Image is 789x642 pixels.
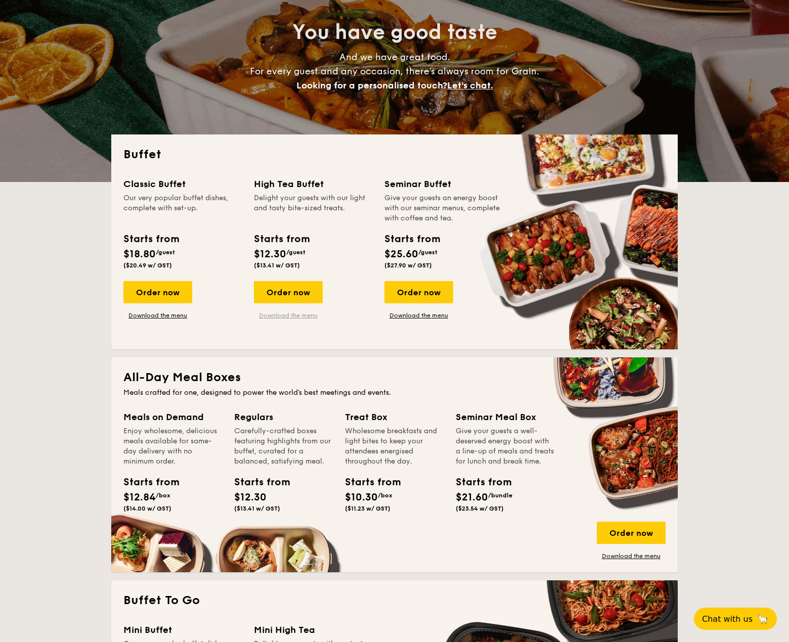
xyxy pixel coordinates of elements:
span: ($23.54 w/ GST) [456,505,504,512]
div: Seminar Meal Box [456,410,554,424]
div: Starts from [234,475,280,490]
div: Mini Buffet [123,623,242,637]
div: Mini High Tea [254,623,372,637]
div: Our very popular buffet dishes, complete with set-up. [123,193,242,223]
div: Order now [597,522,666,544]
span: /guest [156,249,175,256]
div: Order now [123,281,192,303]
span: $21.60 [456,491,488,503]
span: /box [156,492,170,499]
button: Chat with us🦙 [694,608,777,630]
h2: Buffet To Go [123,592,666,609]
h2: Buffet [123,147,666,163]
span: You have good taste [292,20,497,44]
h2: All-Day Meal Boxes [123,370,666,386]
div: High Tea Buffet [254,177,372,191]
span: $25.60 [384,248,418,260]
span: ($11.23 w/ GST) [345,505,390,512]
span: /box [378,492,392,499]
span: Chat with us [702,614,753,624]
span: $12.30 [254,248,286,260]
div: Starts from [254,232,309,247]
a: Download the menu [384,311,453,319]
div: Meals crafted for one, designed to power the world's best meetings and events. [123,388,666,398]
div: Order now [254,281,323,303]
span: ($13.41 w/ GST) [254,262,300,269]
div: Starts from [456,475,501,490]
span: $12.84 [123,491,156,503]
span: ($14.00 w/ GST) [123,505,171,512]
span: Let's chat. [447,80,493,91]
div: Regulars [234,410,333,424]
div: Seminar Buffet [384,177,503,191]
div: Give your guests a well-deserved energy boost with a line-up of meals and treats for lunch and br... [456,426,554,467]
span: ($27.90 w/ GST) [384,262,432,269]
span: $10.30 [345,491,378,503]
div: Treat Box [345,410,444,424]
span: /guest [286,249,305,256]
div: Starts from [123,232,179,247]
div: Meals on Demand [123,410,222,424]
span: $12.30 [234,491,267,503]
span: ($20.49 w/ GST) [123,262,172,269]
a: Download the menu [597,552,666,560]
div: Carefully-crafted boxes featuring highlights from our buffet, curated for a balanced, satisfying ... [234,426,333,467]
span: Looking for a personalised touch? [296,80,447,91]
a: Download the menu [254,311,323,319]
div: Starts from [345,475,390,490]
div: Order now [384,281,453,303]
span: 🦙 [757,613,769,625]
span: /guest [418,249,437,256]
div: Wholesome breakfasts and light bites to keep your attendees energised throughout the day. [345,426,444,467]
div: Delight your guests with our light and tasty bite-sized treats. [254,193,372,223]
a: Download the menu [123,311,192,319]
div: Classic Buffet [123,177,242,191]
div: Give your guests an energy boost with our seminar menus, complete with coffee and tea. [384,193,503,223]
span: /bundle [488,492,512,499]
span: And we have great food. For every guest and any occasion, there’s always room for Grain. [250,52,539,91]
span: $18.80 [123,248,156,260]
div: Enjoy wholesome, delicious meals available for same-day delivery with no minimum order. [123,426,222,467]
span: ($13.41 w/ GST) [234,505,280,512]
div: Starts from [123,475,169,490]
div: Starts from [384,232,440,247]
